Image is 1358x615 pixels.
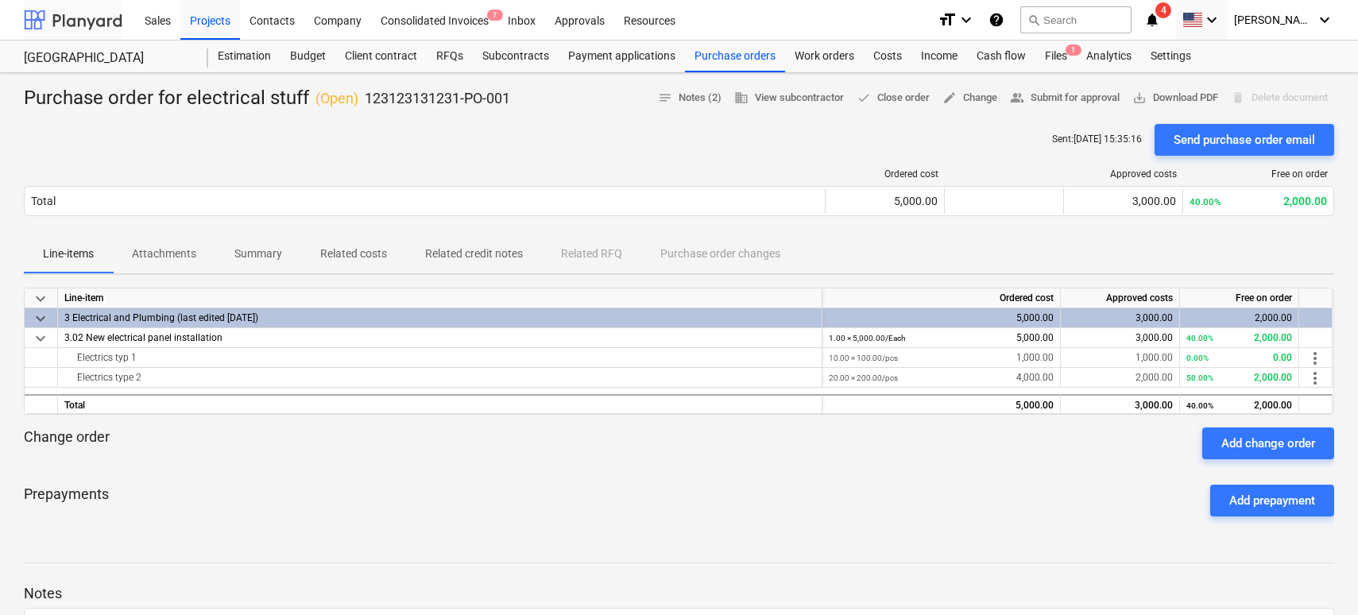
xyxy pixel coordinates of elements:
a: Costs [864,41,911,72]
i: keyboard_arrow_down [1315,10,1334,29]
div: Approved costs [1061,288,1180,308]
a: Subcontracts [473,41,559,72]
button: Submit for approval [1004,86,1126,110]
div: Purchase order for electrical stuff [24,86,510,111]
div: 3,000.00 [1070,195,1176,207]
button: Send purchase order email [1155,124,1334,156]
div: 2,000.00 [1186,368,1292,388]
button: Change [936,86,1004,110]
span: 4 [1155,2,1171,18]
p: Related costs [320,246,387,262]
p: Notes [24,584,1334,603]
div: 1,000.00 [829,348,1054,368]
div: 0.00 [1186,348,1292,368]
span: search [1027,14,1040,26]
div: 2,000.00 [1186,308,1292,328]
p: Related credit notes [425,246,523,262]
a: Work orders [785,41,864,72]
div: [GEOGRAPHIC_DATA] [24,50,189,67]
div: Send purchase order email [1174,130,1315,150]
small: 40.00% [1186,334,1213,342]
div: Ordered cost [822,288,1061,308]
span: Close order [857,89,930,107]
a: RFQs [427,41,473,72]
span: notes [658,91,672,105]
div: 3 Electrical and Plumbing (last edited 01 Oct 2025) [64,308,815,327]
span: 3.02 New electrical panel installation [64,332,222,343]
span: [PERSON_NAME] [1234,14,1314,26]
a: Cash flow [967,41,1035,72]
p: ( Open ) [315,89,358,108]
div: 2,000.00 [1190,195,1327,207]
iframe: Chat Widget [1279,539,1358,615]
div: 2,000.00 [1186,396,1292,416]
div: Estimation [208,41,280,72]
div: Add prepayment [1229,490,1315,511]
a: Settings [1141,41,1201,72]
a: Budget [280,41,335,72]
p: Line-items [43,246,94,262]
div: Electrics type 2 [64,368,815,387]
div: 5,000.00 [829,396,1054,416]
a: Payment applications [559,41,685,72]
div: 3,000.00 [1067,396,1173,416]
a: Income [911,41,967,72]
span: more_vert [1306,349,1325,368]
div: 3,000.00 [1067,308,1173,328]
div: Free on order [1190,168,1328,180]
p: Summary [234,246,282,262]
div: Ordered cost [832,168,938,180]
span: 7 [487,10,503,21]
p: Sent : [DATE] 15:35:16 [1052,133,1142,146]
a: Analytics [1077,41,1141,72]
span: keyboard_arrow_down [31,289,50,308]
p: Change order [24,427,110,459]
p: Prepayments [24,485,109,516]
a: Files1 [1035,41,1077,72]
span: keyboard_arrow_down [31,309,50,328]
p: 123123131231-PO-001 [365,89,510,108]
span: View subcontractor [734,89,844,107]
button: Notes (2) [652,86,728,110]
button: Download PDF [1126,86,1225,110]
p: Attachments [132,246,196,262]
small: 40.00% [1186,401,1213,410]
a: Purchase orders [685,41,785,72]
small: 20.00 × 200.00 / pcs [829,373,898,382]
i: notifications [1144,10,1160,29]
div: Total [58,394,822,414]
span: keyboard_arrow_down [31,329,50,348]
div: 1,000.00 [1067,348,1173,368]
div: Electrics typ 1 [64,348,815,367]
span: people_alt [1010,91,1024,105]
button: Search [1020,6,1132,33]
span: Notes (2) [658,89,722,107]
span: business [734,91,749,105]
i: format_size [938,10,957,29]
i: keyboard_arrow_down [1202,10,1221,29]
span: Change [942,89,997,107]
button: Close order [850,86,936,110]
button: Add prepayment [1210,485,1334,516]
a: Client contract [335,41,427,72]
div: 5,000.00 [829,308,1054,328]
span: 1 [1066,44,1081,56]
div: 5,000.00 [829,328,1054,348]
div: Approved costs [1070,168,1177,180]
span: save_alt [1132,91,1147,105]
small: 1.00 × 5,000.00 / Each [829,334,906,342]
span: more_vert [1306,369,1325,388]
div: Line-item [58,288,822,308]
div: Free on order [1180,288,1299,308]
